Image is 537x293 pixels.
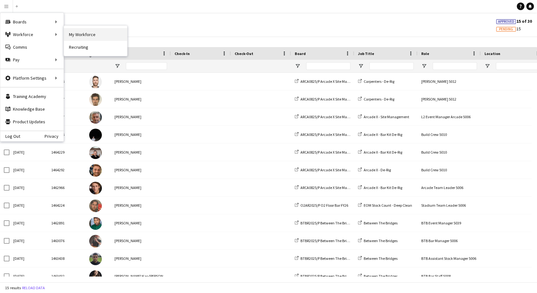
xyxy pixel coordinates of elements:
[417,232,481,249] div: BTB Bar Manager 5006
[300,238,362,243] span: BTBR2025/P Between The Bridges 2025
[0,53,64,66] div: Pay
[300,132,364,137] span: ARCA0825/P Arcade X Site Management
[295,221,362,225] a: BTBR2025/P Between The Bridges 2025
[111,90,171,108] div: [PERSON_NAME]
[417,108,481,125] div: L2 Event Manager Arcade 5006
[364,168,391,172] span: Arcade X - De-Rig
[111,214,171,232] div: [PERSON_NAME]
[0,15,64,28] div: Boards
[300,114,364,119] span: ARCA0825/P Arcade X Site Management
[295,97,364,101] a: ARCA0825/P Arcade X Site Management
[364,221,398,225] span: Between The Bridges
[358,238,398,243] a: Between The Bridges
[111,108,171,125] div: [PERSON_NAME]
[358,203,412,208] a: EOM Stock Count - Deep Clean
[300,256,362,261] span: BTBR2025/P Between The Bridges 2025
[499,27,513,31] span: Pending
[300,185,364,190] span: ARCA0825/P Arcade X Site Management
[47,108,85,125] div: 1462937
[295,132,364,137] a: ARCA0825/P Arcade X Site Management
[364,274,398,278] span: Between The Bridges
[364,132,402,137] span: Arcade X - Bar Kit De-Rig
[295,150,364,155] a: ARCA0825/P Arcade X Site Management
[9,267,47,285] div: [DATE]
[89,146,102,159] img: Preston Marquez
[358,221,398,225] a: Between The Bridges
[358,274,398,278] a: Between The Bridges
[417,90,481,108] div: [PERSON_NAME] 5012
[47,179,85,196] div: 1462966
[496,18,532,24] span: 15 of 30
[364,114,409,119] span: Arcade X - Site Management
[498,20,514,24] span: Approved
[47,232,85,249] div: 1463076
[300,97,364,101] span: ARCA0825/P Arcade X Site Management
[421,63,427,69] button: Open Filter Menu
[417,250,481,267] div: BTB Assistant Stock Manager 5006
[295,274,362,278] a: BTBR2025/P Between The Bridges 2025
[111,126,171,143] div: [PERSON_NAME]
[358,132,402,137] a: Arcade X - Bar Kit De-Rig
[0,134,20,139] a: Log Out
[89,253,102,265] img: ETHAN Taylor
[45,134,64,139] a: Privacy
[89,217,102,230] img: O’Brian Broomfield
[111,197,171,214] div: [PERSON_NAME]
[295,256,362,261] a: BTBR2025/P Between The Bridges 2025
[9,250,47,267] div: [DATE]
[364,185,402,190] span: Arcade X - Bar Kit De-Rig
[364,79,394,84] span: Carpenters - De-Rig
[358,185,402,190] a: Arcade X - Bar Kit De-Rig
[300,168,364,172] span: ARCA0825/P Arcade X Site Management
[47,90,85,108] div: 1462037
[47,197,85,214] div: 1464224
[496,26,521,32] span: 15
[0,41,64,53] a: Comms
[47,143,85,161] div: 1464229
[111,250,171,267] div: [PERSON_NAME]
[295,51,306,56] span: Board
[47,250,85,267] div: 1463438
[295,79,364,84] a: ARCA0825/P Arcade X Site Management
[295,63,300,69] button: Open Filter Menu
[89,199,102,212] img: George Obyrne
[417,126,481,143] div: Build Crew 5010
[358,114,409,119] a: Arcade X - Site Management
[111,232,171,249] div: [PERSON_NAME]
[358,97,394,101] a: Carpenters - De-Rig
[0,90,64,103] a: Training Academy
[9,232,47,249] div: [DATE]
[21,284,46,291] button: Reload data
[47,214,85,232] div: 1462891
[89,111,102,124] img: Lance Shepherd
[417,73,481,90] div: [PERSON_NAME] 5012
[0,28,64,41] div: Workforce
[89,93,102,106] img: Mark Leaver
[47,73,85,90] div: 1463606
[306,62,350,70] input: Board Filter Input
[9,197,47,214] div: [DATE]
[417,179,481,196] div: Arcade Team Leader 5006
[485,63,490,69] button: Open Filter Menu
[364,150,402,155] span: Arcade X - Bar Kit De-Rig
[111,73,171,90] div: [PERSON_NAME]
[89,270,102,283] img: Sophia Kar-Miller
[89,235,102,247] img: Jonathan Davies
[111,267,171,285] div: [PERSON_NAME] Kar-[PERSON_NAME]
[9,143,47,161] div: [DATE]
[175,51,190,56] span: Check-In
[295,203,348,208] a: O2AR2025/P O2 Floor Bar FY26
[358,51,374,56] span: Job Title
[364,238,398,243] span: Between The Bridges
[89,76,102,88] img: Charlie Hazeldine
[235,51,253,56] span: Check-Out
[295,185,364,190] a: ARCA0825/P Arcade X Site Management
[417,143,481,161] div: Build Crew 5010
[47,267,85,285] div: 1463432
[111,179,171,196] div: [PERSON_NAME]
[300,221,362,225] span: BTBR2025/P Between The Bridges 2025
[300,79,364,84] span: ARCA0825/P Arcade X Site Management
[358,63,364,69] button: Open Filter Menu
[417,197,481,214] div: Stadium Team Leader 5006
[111,143,171,161] div: [PERSON_NAME]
